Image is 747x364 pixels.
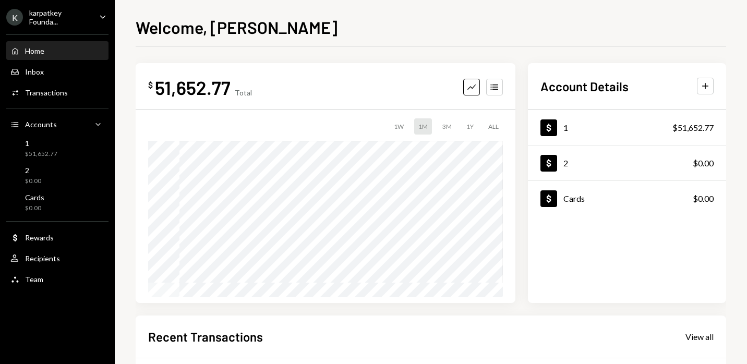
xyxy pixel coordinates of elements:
a: 1$51,652.77 [528,110,726,145]
div: Transactions [25,88,68,97]
div: 3M [438,118,456,135]
h2: Account Details [540,78,629,95]
div: View all [685,332,714,342]
a: Accounts [6,115,109,134]
a: 2$0.00 [6,163,109,188]
a: 1$51,652.77 [6,136,109,161]
div: $0.00 [25,177,41,186]
div: Accounts [25,120,57,129]
div: $0.00 [25,204,44,213]
div: 1 [563,123,568,132]
h1: Welcome, [PERSON_NAME] [136,17,338,38]
div: karpatkey Founda... [29,8,91,26]
div: Total [235,88,252,97]
a: Rewards [6,228,109,247]
div: $0.00 [693,157,714,169]
div: 1W [390,118,408,135]
a: View all [685,331,714,342]
a: Cards$0.00 [6,190,109,215]
div: Inbox [25,67,44,76]
div: $ [148,80,153,90]
div: 1Y [462,118,478,135]
a: Team [6,270,109,288]
h2: Recent Transactions [148,328,263,345]
div: Rewards [25,233,54,242]
div: 51,652.77 [155,76,231,99]
div: 1 [25,139,57,148]
div: Home [25,46,44,55]
div: Team [25,275,43,284]
div: Cards [25,193,44,202]
a: 2$0.00 [528,145,726,180]
div: 2 [563,158,568,168]
a: Recipients [6,249,109,268]
div: ALL [484,118,503,135]
div: 1M [414,118,432,135]
div: Cards [563,193,585,203]
a: Home [6,41,109,60]
div: 2 [25,166,41,175]
a: Transactions [6,83,109,102]
a: Cards$0.00 [528,181,726,216]
div: $51,652.77 [672,122,714,134]
div: K [6,9,23,26]
a: Inbox [6,62,109,81]
div: Recipients [25,254,60,263]
div: $51,652.77 [25,150,57,159]
div: $0.00 [693,192,714,205]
